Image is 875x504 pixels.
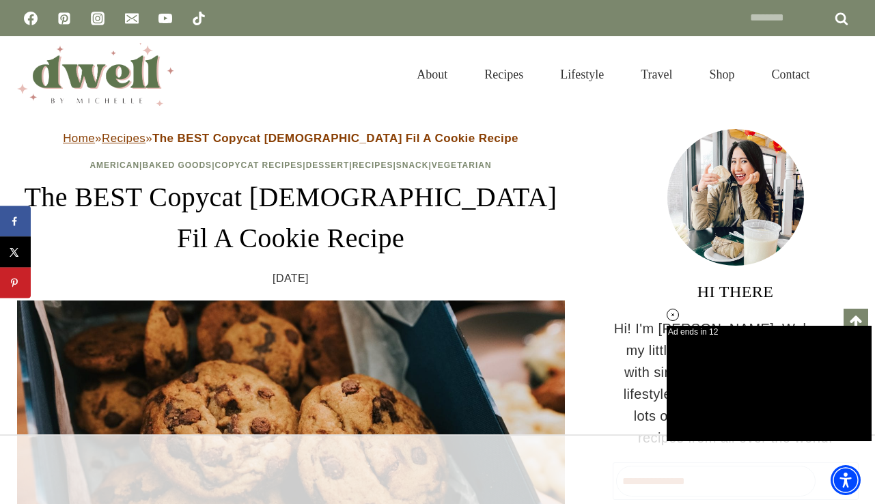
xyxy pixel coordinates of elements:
[691,53,753,97] a: Shop
[542,53,622,97] a: Lifestyle
[398,53,828,97] nav: Primary Navigation
[835,63,859,86] button: View Search Form
[51,5,78,32] a: Pinterest
[396,160,429,170] a: Snack
[398,53,466,97] a: About
[63,132,95,145] a: Home
[831,465,861,495] div: Accessibility Menu
[432,160,492,170] a: Vegetarian
[613,279,859,304] h3: HI THERE
[63,132,518,145] span: » »
[613,318,859,449] p: Hi! I'm [PERSON_NAME]. Welcome to my little corner of the internet filled with simple recipes, tr...
[17,177,565,259] h1: The BEST Copycat [DEMOGRAPHIC_DATA] Fil A Cookie Recipe
[142,160,212,170] a: Baked Goods
[185,5,212,32] a: TikTok
[152,132,518,145] strong: The BEST Copycat [DEMOGRAPHIC_DATA] Fil A Cookie Recipe
[118,5,145,32] a: Email
[89,160,139,170] a: American
[215,160,303,170] a: Copycat Recipes
[89,160,491,170] span: | | | | | |
[844,309,868,333] a: Scroll to top
[466,53,542,97] a: Recipes
[273,270,309,288] time: [DATE]
[753,53,829,97] a: Contact
[102,132,145,145] a: Recipes
[84,5,111,32] a: Instagram
[352,160,393,170] a: Recipes
[306,160,350,170] a: Dessert
[622,53,691,97] a: Travel
[152,5,179,32] a: YouTube
[17,43,174,106] img: DWELL by michelle
[17,5,44,32] a: Facebook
